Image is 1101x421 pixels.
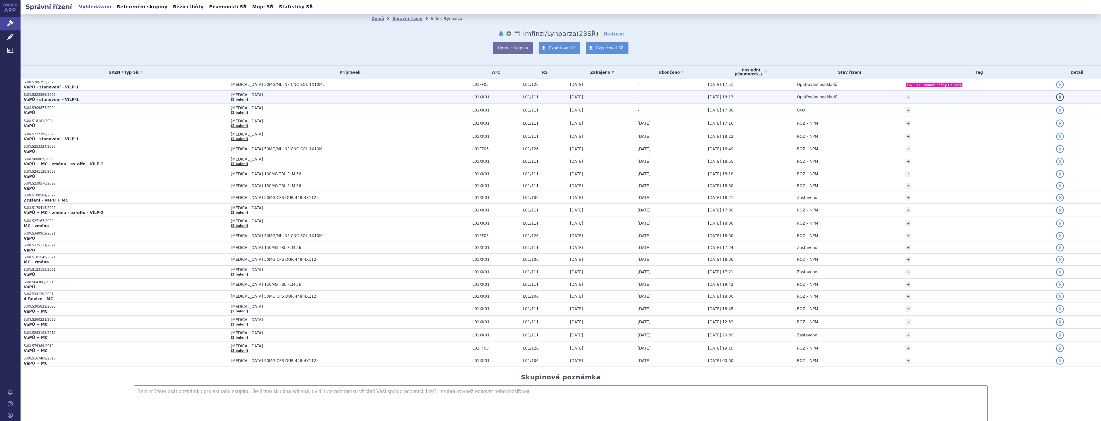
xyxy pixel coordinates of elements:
span: [MEDICAL_DATA] [231,157,391,161]
span: [DATE] 00:00 [708,359,733,363]
span: L01/111 [523,172,567,176]
span: [DATE] 17:38 [708,108,733,112]
strong: VaPÚ [24,272,35,277]
span: [DATE] [570,282,583,287]
a: detail [1056,170,1064,178]
span: [MEDICAL_DATA] 50MG CPS DUR 448(4X112) [231,257,391,262]
span: L01/111 [523,134,567,139]
span: L01/111 [523,333,567,337]
span: L01XK01 [472,294,520,299]
span: [DATE] 18:13 [708,95,733,99]
th: RS [520,66,567,79]
span: L01/111 [523,208,567,212]
a: detail [1056,81,1064,88]
a: detail [1056,318,1064,326]
a: + [905,171,911,177]
a: Poslednípísemnost(?) [708,66,794,79]
a: Ukončeno [637,68,705,77]
span: Exportovat SŘ [596,46,624,50]
a: + [905,207,911,213]
a: + [905,245,911,251]
span: [DATE] [570,245,583,250]
span: [DATE] 18:06 [708,294,733,299]
strong: MC - změna [24,224,49,228]
span: L01/111 [523,221,567,226]
a: Domů [371,16,384,21]
span: L01XK01 [472,333,520,337]
span: L01XK01 [472,172,520,176]
a: detail [1056,244,1064,252]
p: SUKLS180584/2022 [24,193,227,198]
th: Stav řízení [794,66,902,79]
a: + [905,159,911,164]
a: Exportovat SŘ [586,42,628,54]
span: [DATE] [570,82,583,87]
a: + [905,134,911,139]
span: [MEDICAL_DATA] [231,132,391,136]
a: Správní řízení [392,16,422,21]
strong: MC - změna [24,260,49,264]
span: ROZ – NPM [797,346,818,351]
a: + [905,120,911,126]
span: [DATE] [637,333,651,337]
span: L01/126 [523,147,567,151]
span: L01/111 [523,320,567,324]
p: SUKLS167409/2016 [24,356,227,361]
span: L01XK01 [472,257,520,262]
span: [MEDICAL_DATA] 100MG TBL FLM 56 [231,172,391,176]
span: [DATE] [570,208,583,212]
a: (2 balení) [231,310,248,313]
span: ROZ – NPM [797,307,818,311]
span: L01/111 [523,184,567,188]
span: [MEDICAL_DATA] 50MG/ML INF CNC SOL 1X10ML [231,82,391,87]
span: [DATE] [570,270,583,274]
span: Zastaveno [797,333,817,337]
span: [DATE] [637,359,651,363]
a: detail [1056,232,1064,240]
th: Tag [902,66,1053,79]
span: [DATE] [570,221,583,226]
p: SUKLS272390/2023 [24,132,227,136]
a: detail [1056,331,1064,339]
p: SUKLS253324/2023 [24,144,227,149]
span: [DATE] [570,147,583,151]
span: [DATE] 17:21 [708,270,733,274]
span: [MEDICAL_DATA] [231,318,391,322]
span: [DATE] [637,346,651,351]
a: + [905,332,911,338]
span: [MEDICAL_DATA] [231,331,391,335]
span: L01FF03 [472,234,520,238]
span: [MEDICAL_DATA] 150MG TBL FLM 56 [231,184,391,188]
span: ROZ – NPM [797,234,818,238]
span: [DATE] [570,172,583,176]
span: [MEDICAL_DATA] [231,344,391,348]
span: [DATE] 18:18 [708,172,733,176]
span: [DATE] [637,159,651,164]
span: [DATE] [637,234,651,238]
span: [DATE] [570,320,583,324]
span: Zastaveno [797,245,817,250]
p: SUKLS27167/2022 [24,219,227,223]
span: [DATE] [570,184,583,188]
span: [DATE] 17:24 [708,245,733,250]
a: detail [1056,194,1064,202]
a: Běžící lhůty [171,3,206,11]
a: (2 balení) [231,273,248,276]
a: (2 balení) [231,323,248,326]
span: [DATE] [570,307,583,311]
p: SUKLS64308/2021 [24,280,227,285]
span: [DATE] 20:39 [708,333,733,337]
span: [DATE] [637,147,651,151]
span: [DATE] [637,172,651,176]
span: ROZ – NPM [797,184,818,188]
span: [DATE] [570,121,583,126]
span: [DATE] [637,184,651,188]
span: [DATE] [637,294,651,299]
strong: 4-Revize - MC [24,297,53,301]
span: ROZ – NPM [797,159,818,164]
span: [DATE] [637,221,651,226]
span: L01XK01 [472,245,520,250]
a: Moje SŘ [250,3,275,11]
a: detail [1056,219,1064,227]
span: [DATE] 18:00 [708,234,733,238]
